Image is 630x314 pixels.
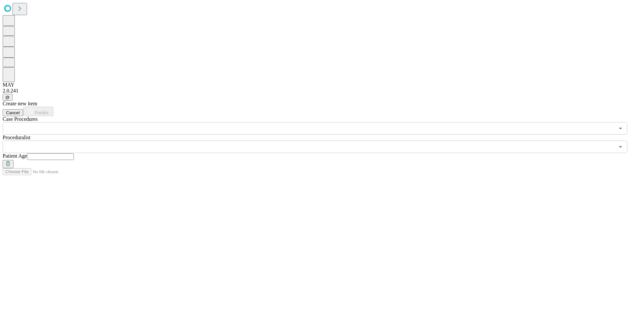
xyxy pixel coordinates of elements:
button: Open [616,142,625,151]
span: Cancel [6,110,20,115]
span: Create new item [3,101,37,106]
span: @ [5,95,10,100]
button: Open [616,124,625,133]
button: @ [3,94,13,101]
span: Patient Age [3,153,27,159]
span: Proceduralist [3,135,30,140]
button: Cancel [3,109,23,116]
div: 2.0.241 [3,88,627,94]
span: Scheduled Procedure [3,116,38,122]
span: Predict [35,110,48,115]
div: MAY [3,82,627,88]
button: Predict [23,107,53,116]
